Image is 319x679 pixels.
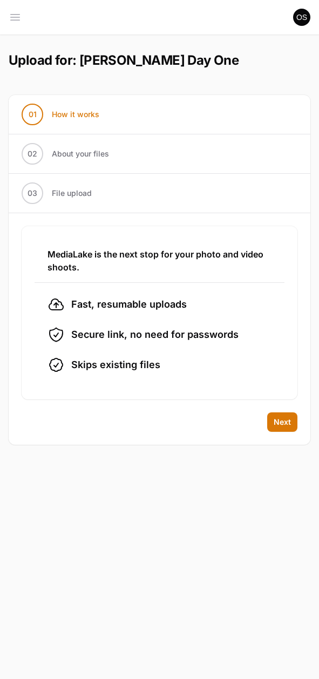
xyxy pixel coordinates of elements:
[28,148,37,159] span: 02
[293,9,310,26] img: Avatar of Once Like a Spark
[9,52,310,69] h1: Upload for: [PERSON_NAME] Day One
[52,109,99,120] span: How it works
[9,95,112,134] button: 01 How it works
[28,188,37,199] span: 03
[9,174,105,213] button: 03 File upload
[52,148,109,159] span: About your files
[71,297,187,312] span: Fast, resumable uploads
[267,412,297,432] button: Next
[71,327,239,342] span: Secure link, no need for passwords
[293,9,310,26] button: User menu
[71,357,160,372] span: Skips existing files
[52,188,92,199] span: File upload
[274,417,291,427] span: Next
[9,134,122,173] button: 02 About your files
[47,248,272,274] h3: MediaLake is the next stop for your photo and video shoots.
[29,109,37,120] span: 01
